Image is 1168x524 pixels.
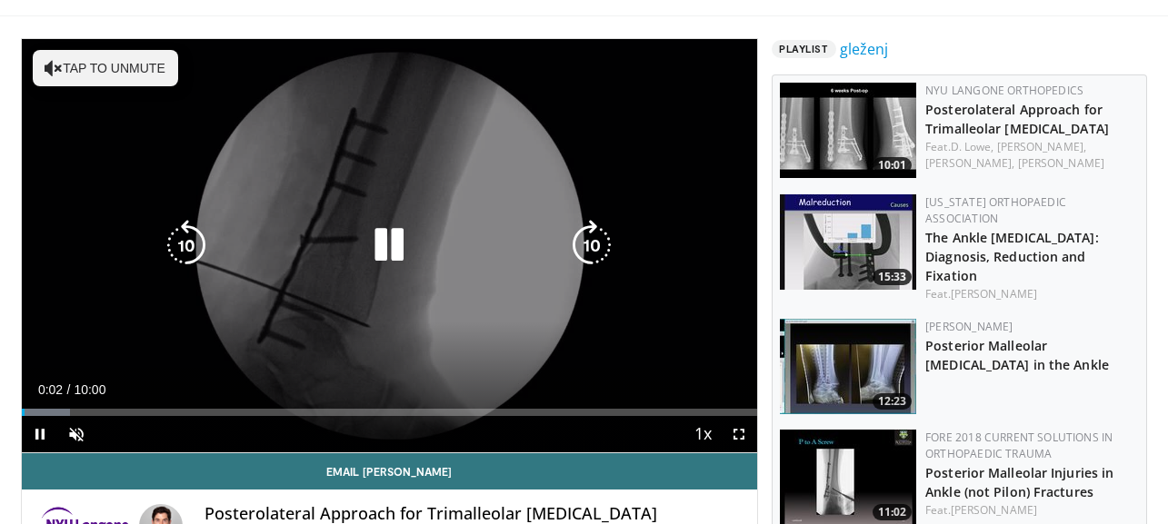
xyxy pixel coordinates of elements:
[925,83,1083,98] a: NYU Langone Orthopedics
[58,416,95,452] button: Unmute
[925,101,1109,137] a: Posterolateral Approach for Trimalleolar [MEDICAL_DATA]
[925,194,1066,226] a: [US_STATE] Orthopaedic Association
[925,430,1113,461] a: FORE 2018 Current Solutions in Orthopaedic Trauma
[873,504,912,520] span: 11:02
[873,393,912,410] span: 12:23
[780,83,916,178] a: 10:01
[951,286,1037,302] a: [PERSON_NAME]
[873,269,912,285] span: 15:33
[22,416,58,452] button: Pause
[997,139,1086,154] a: [PERSON_NAME],
[205,504,743,524] h4: Posterolateral Approach for Trimalleolar [MEDICAL_DATA]
[925,337,1109,373] a: Posterior Malleolar [MEDICAL_DATA] in the Ankle
[22,39,758,453] video-js: Video Player
[925,464,1113,500] a: Posterior Malleolar Injuries in Ankle (not Pilon) Fractures
[951,502,1037,518] a: [PERSON_NAME]
[780,83,916,178] img: c0f63c0b-8f63-4604-9672-914854de11fa.jpeg.150x105_q85_crop-smart_upscale.jpg
[925,502,1139,519] div: Feat.
[840,38,888,60] a: gleženj
[74,382,105,397] span: 10:00
[780,194,916,290] a: 15:33
[925,319,1013,334] a: [PERSON_NAME]
[1018,155,1104,171] a: [PERSON_NAME]
[873,157,912,173] span: 10:01
[22,453,758,489] a: Email [PERSON_NAME]
[925,286,1139,302] div: Feat.
[67,382,71,397] span: /
[925,155,1014,171] a: [PERSON_NAME],
[22,409,758,416] div: Progress Bar
[772,40,835,58] span: Playlist
[780,194,916,290] img: ed563970-8bde-47f1-b653-c907ef04fde0.150x105_q85_crop-smart_upscale.jpg
[925,229,1099,284] a: The Ankle [MEDICAL_DATA]: Diagnosis, Reduction and Fixation
[38,382,63,397] span: 0:02
[780,319,916,414] img: 2a659f93-cf2e-4dc2-8a9a-2ce684088c13.150x105_q85_crop-smart_upscale.jpg
[780,319,916,414] a: 12:23
[684,416,721,452] button: Playback Rate
[925,139,1139,172] div: Feat.
[721,416,757,452] button: Fullscreen
[951,139,994,154] a: D. Lowe,
[33,50,178,86] button: Tap to unmute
